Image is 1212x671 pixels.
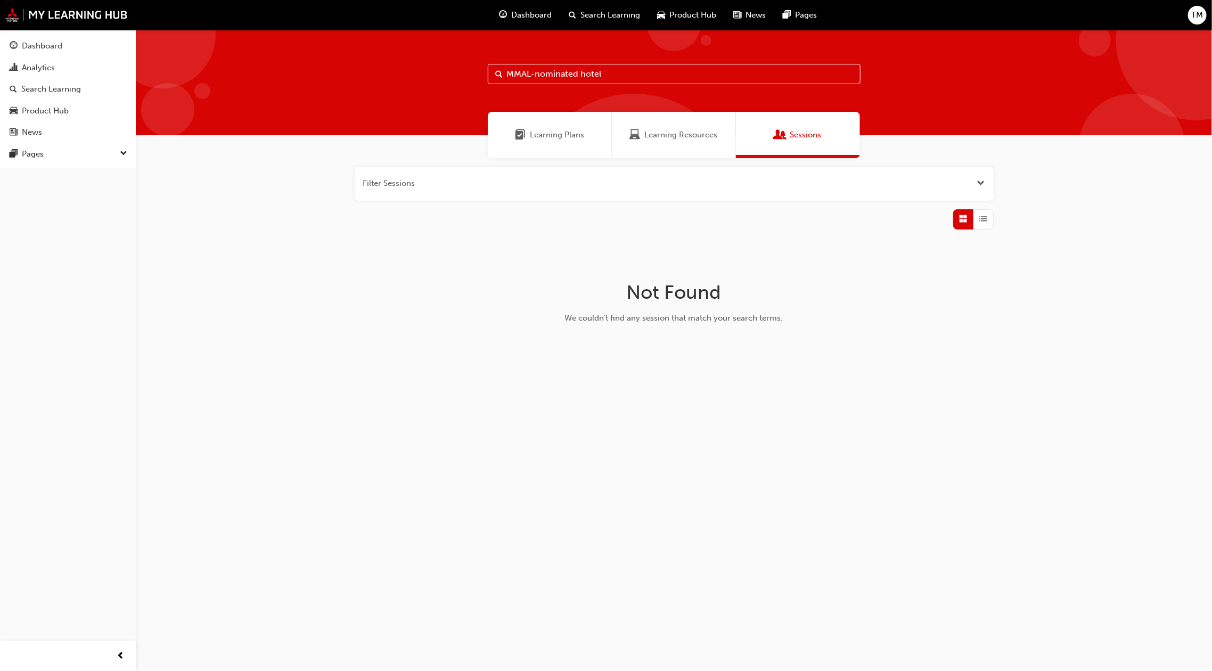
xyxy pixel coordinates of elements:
[630,129,641,141] span: Learning Resources
[505,281,843,304] h1: Not Found
[22,126,42,138] div: News
[10,63,18,73] span: chart-icon
[725,4,774,26] a: news-iconNews
[4,34,132,144] button: DashboardAnalyticsSearch LearningProduct HubNews
[515,129,526,141] span: Learning Plans
[10,128,18,137] span: news-icon
[979,213,987,225] span: List
[669,9,716,21] span: Product Hub
[775,129,785,141] span: Sessions
[736,112,860,158] a: SessionsSessions
[10,85,17,94] span: search-icon
[959,213,967,225] span: Grid
[569,9,576,22] span: search-icon
[783,9,791,22] span: pages-icon
[488,64,861,84] input: Search...
[4,144,132,164] button: Pages
[10,107,18,116] span: car-icon
[4,101,132,121] a: Product Hub
[649,4,725,26] a: car-iconProduct Hub
[612,112,736,158] a: Learning ResourcesLearning Resources
[790,129,821,141] span: Sessions
[977,177,985,190] button: Open the filter
[1188,6,1207,24] button: TM
[22,40,62,52] div: Dashboard
[22,105,69,117] div: Product Hub
[496,68,503,80] span: Search
[795,9,817,21] span: Pages
[746,9,766,21] span: News
[657,9,665,22] span: car-icon
[120,147,127,161] span: down-icon
[22,148,44,160] div: Pages
[10,150,18,159] span: pages-icon
[117,650,125,663] span: prev-icon
[4,122,132,142] a: News
[499,9,507,22] span: guage-icon
[645,129,718,141] span: Learning Resources
[560,4,649,26] a: search-iconSearch Learning
[4,79,132,99] a: Search Learning
[511,9,552,21] span: Dashboard
[490,4,560,26] a: guage-iconDashboard
[21,83,81,95] div: Search Learning
[22,62,55,74] div: Analytics
[488,112,612,158] a: Learning PlansLearning Plans
[530,129,584,141] span: Learning Plans
[733,9,741,22] span: news-icon
[1192,9,1203,21] span: TM
[4,58,132,78] a: Analytics
[774,4,825,26] a: pages-iconPages
[5,8,128,22] img: mmal
[10,42,18,51] span: guage-icon
[4,36,132,56] a: Dashboard
[505,312,843,324] div: We couldn't find any session that match your search terms.
[580,9,640,21] span: Search Learning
